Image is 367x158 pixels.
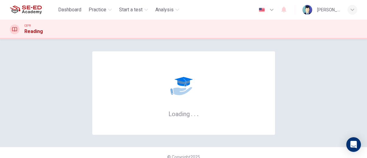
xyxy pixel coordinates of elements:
[155,6,174,13] span: Analysis
[119,6,143,13] span: Start a test
[153,4,182,15] button: Analysis
[258,8,266,12] img: en
[58,6,81,13] span: Dashboard
[346,137,361,152] div: Open Intercom Messenger
[24,28,43,35] h1: Reading
[86,4,114,15] button: Practice
[56,4,84,15] button: Dashboard
[10,4,56,16] a: SE-ED Academy logo
[168,110,199,118] h6: Loading
[194,108,196,118] h6: .
[89,6,106,13] span: Practice
[317,6,340,13] div: [PERSON_NAME]
[191,108,193,118] h6: .
[197,108,199,118] h6: .
[117,4,150,15] button: Start a test
[302,5,312,15] img: Profile picture
[10,4,42,16] img: SE-ED Academy logo
[24,24,31,28] span: CEFR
